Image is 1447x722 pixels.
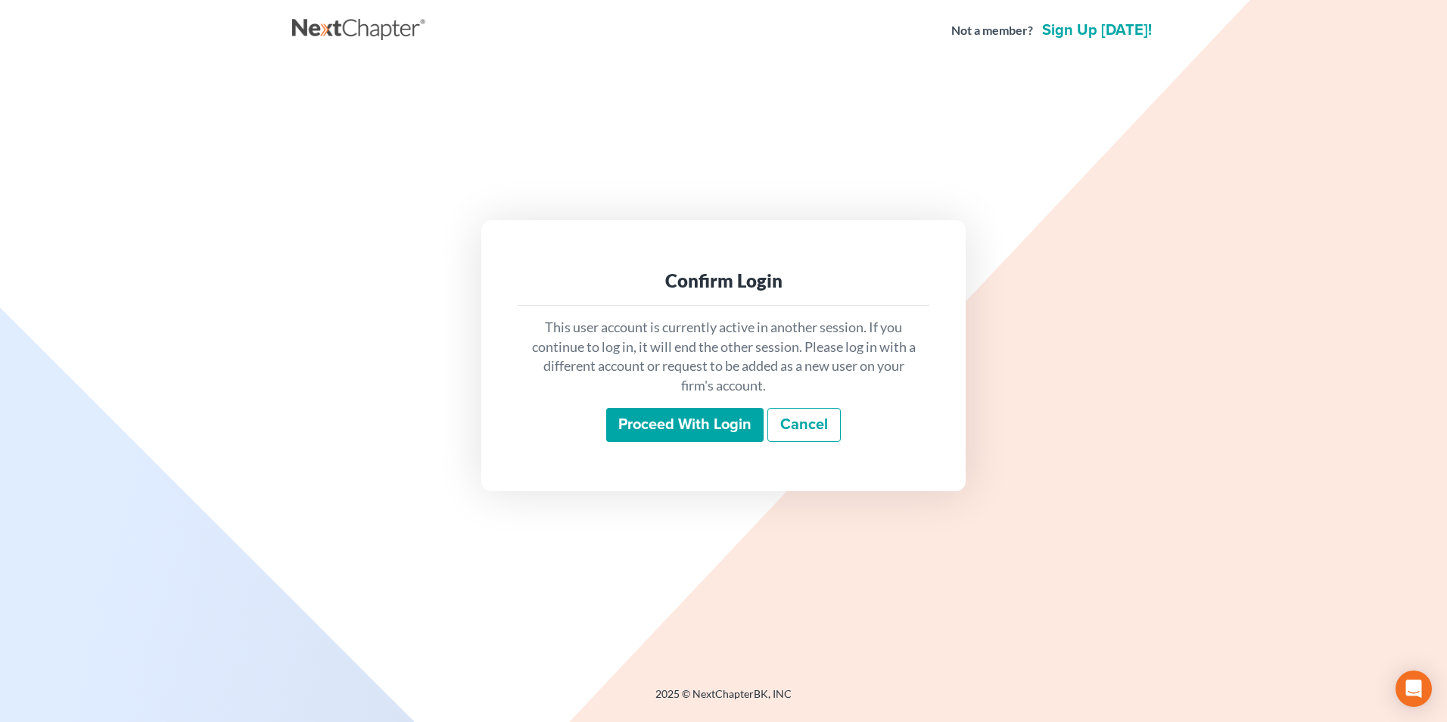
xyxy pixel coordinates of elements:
strong: Not a member? [951,22,1033,39]
a: Cancel [767,408,841,443]
div: Open Intercom Messenger [1396,671,1432,707]
input: Proceed with login [606,408,764,443]
p: This user account is currently active in another session. If you continue to log in, it will end ... [530,318,917,396]
div: Confirm Login [530,269,917,293]
div: 2025 © NextChapterBK, INC [292,686,1155,714]
a: Sign up [DATE]! [1039,23,1155,38]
